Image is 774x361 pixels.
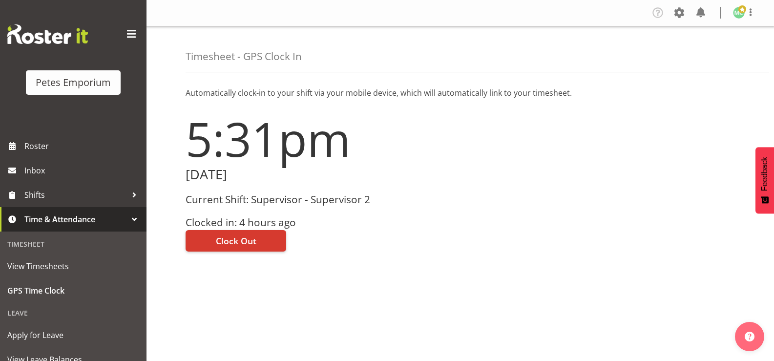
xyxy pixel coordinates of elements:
p: Automatically clock-in to your shift via your mobile device, which will automatically link to you... [186,87,735,99]
div: Leave [2,303,144,323]
span: GPS Time Clock [7,283,139,298]
button: Clock Out [186,230,286,252]
h3: Clocked in: 4 hours ago [186,217,455,228]
a: Apply for Leave [2,323,144,347]
span: Inbox [24,163,142,178]
a: View Timesheets [2,254,144,278]
span: Roster [24,139,142,153]
span: Apply for Leave [7,328,139,342]
span: Feedback [760,157,769,191]
span: View Timesheets [7,259,139,274]
h3: Current Shift: Supervisor - Supervisor 2 [186,194,455,205]
a: GPS Time Clock [2,278,144,303]
img: Rosterit website logo [7,24,88,44]
span: Time & Attendance [24,212,127,227]
h2: [DATE] [186,167,455,182]
span: Clock Out [216,234,256,247]
h4: Timesheet - GPS Clock In [186,51,302,62]
h1: 5:31pm [186,112,455,165]
img: melissa-cowen2635.jpg [733,7,745,19]
div: Petes Emporium [36,75,111,90]
div: Timesheet [2,234,144,254]
button: Feedback - Show survey [755,147,774,213]
img: help-xxl-2.png [745,332,754,341]
span: Shifts [24,188,127,202]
